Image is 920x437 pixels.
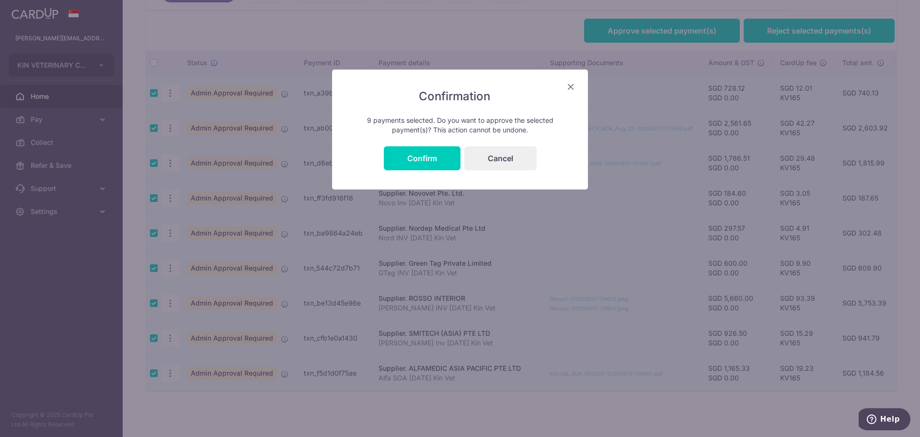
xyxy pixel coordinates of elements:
button: Confirm [384,146,460,170]
button: Close [565,81,576,93]
h5: Confirmation [351,89,569,104]
iframe: Opens a widget where you can find more information [859,408,910,432]
button: Cancel [464,146,537,170]
p: 9 payments selected. Do you want to approve the selected payment(s)? This action cannot be undone. [351,116,569,135]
